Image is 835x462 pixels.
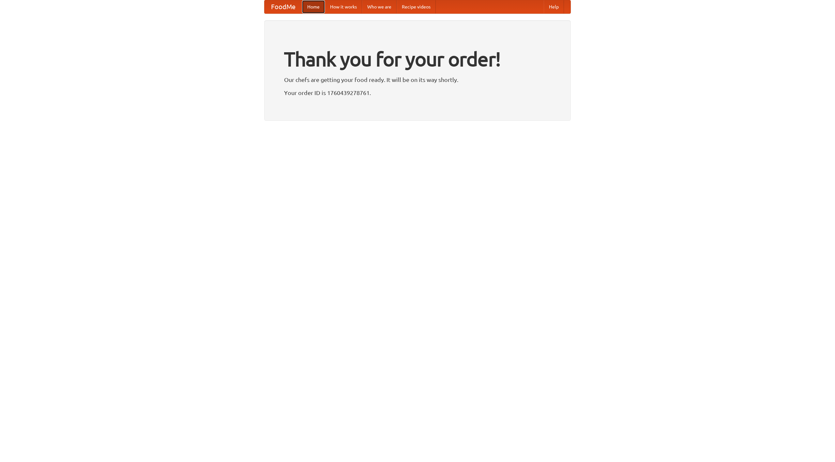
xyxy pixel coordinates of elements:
[397,0,436,13] a: Recipe videos
[284,75,551,85] p: Our chefs are getting your food ready. It will be on its way shortly.
[284,88,551,98] p: Your order ID is 1760439278761.
[362,0,397,13] a: Who we are
[302,0,325,13] a: Home
[284,43,551,75] h1: Thank you for your order!
[265,0,302,13] a: FoodMe
[325,0,362,13] a: How it works
[544,0,564,13] a: Help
